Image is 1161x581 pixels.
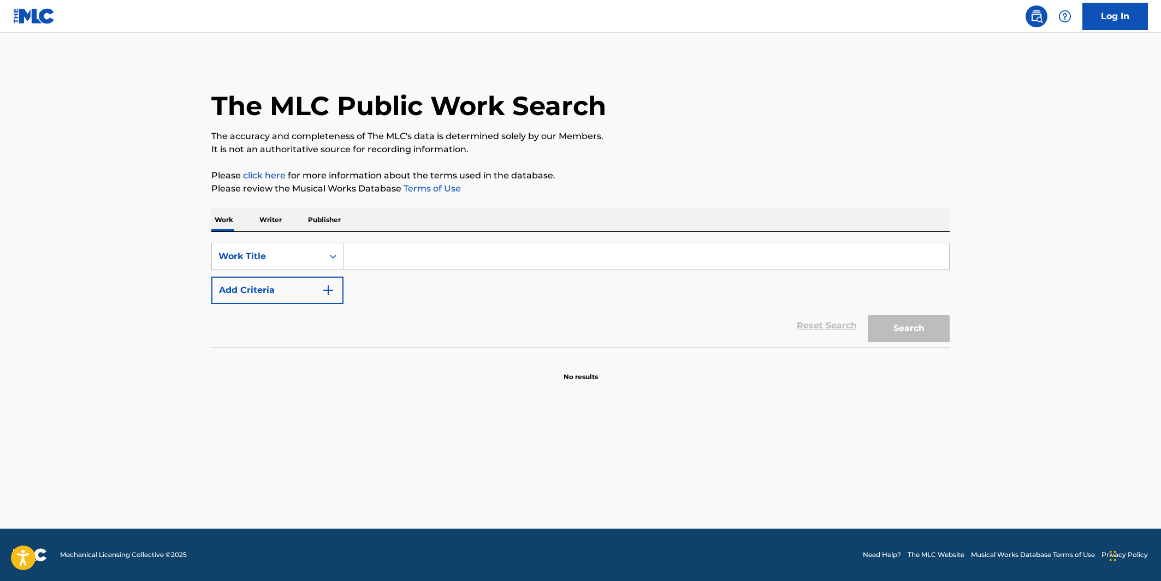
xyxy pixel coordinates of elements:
a: The MLC Website [908,550,964,560]
p: Please for more information about the terms used in the database. [211,169,950,182]
p: Please review the Musical Works Database [211,182,950,195]
a: Public Search [1026,5,1047,27]
span: Mechanical Licensing Collective © 2025 [60,550,187,560]
p: No results [564,359,598,382]
img: MLC Logo [13,8,55,24]
p: Publisher [305,208,344,231]
div: Help [1054,5,1076,27]
a: Need Help? [863,550,901,560]
img: search [1030,10,1043,23]
p: It is not an authoritative source for recording information. [211,143,950,156]
button: Add Criteria [211,277,343,304]
p: Work [211,208,236,231]
img: logo [13,548,47,561]
h1: The MLC Public Work Search [211,89,606,122]
a: Terms of Use [401,183,461,194]
div: Drag [1110,540,1116,572]
a: Log In [1082,3,1148,30]
p: Writer [256,208,285,231]
iframe: Chat Widget [1106,529,1161,581]
a: Privacy Policy [1101,550,1148,560]
a: click here [243,170,286,181]
a: Musical Works Database Terms of Use [971,550,1095,560]
form: Search Form [211,243,950,348]
div: Work Title [218,250,317,263]
p: The accuracy and completeness of The MLC's data is determined solely by our Members. [211,130,950,143]
img: 9d2ae6d4665cec9f34b9.svg [322,284,335,297]
img: help [1058,10,1071,23]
